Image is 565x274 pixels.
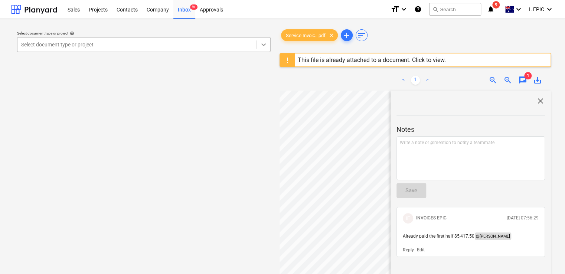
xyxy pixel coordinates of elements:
[403,234,474,239] span: Already paid the first half $5,417.50
[357,31,366,40] span: sort
[529,6,544,12] span: I. EPIC
[396,125,545,134] p: Notes
[68,31,74,36] span: help
[391,5,399,14] i: format_size
[545,5,554,14] i: keyboard_arrow_down
[524,72,532,79] span: 1
[533,76,542,85] span: save_alt
[416,215,447,221] p: INVOICES EPIC
[507,215,539,221] p: [DATE] 07:56:29
[399,5,408,14] i: keyboard_arrow_down
[536,97,545,105] span: close
[399,76,408,85] a: Previous page
[327,31,336,40] span: clear
[429,3,481,16] button: Search
[281,29,338,41] div: Service Invoic...pdf
[417,247,425,253] button: Edit
[281,33,330,38] span: Service Invoic...pdf
[518,76,527,85] span: chat
[411,76,420,85] a: Page 1 is your current page
[487,5,494,14] i: notifications
[514,5,523,14] i: keyboard_arrow_down
[475,232,511,240] span: @ [PERSON_NAME]
[503,76,512,85] span: zoom_out
[403,213,413,224] div: INVOICES EPIC
[423,76,432,85] a: Next page
[190,4,197,10] span: 9+
[403,247,414,253] button: Reply
[342,31,351,40] span: add
[492,1,500,9] span: 9
[528,238,565,274] iframe: Chat Widget
[405,215,410,221] span: IE
[298,56,446,63] div: This file is already attached to a document. Click to view.
[432,6,438,12] span: search
[489,76,497,85] span: zoom_in
[17,31,271,36] div: Select document type or project
[414,5,422,14] i: Knowledge base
